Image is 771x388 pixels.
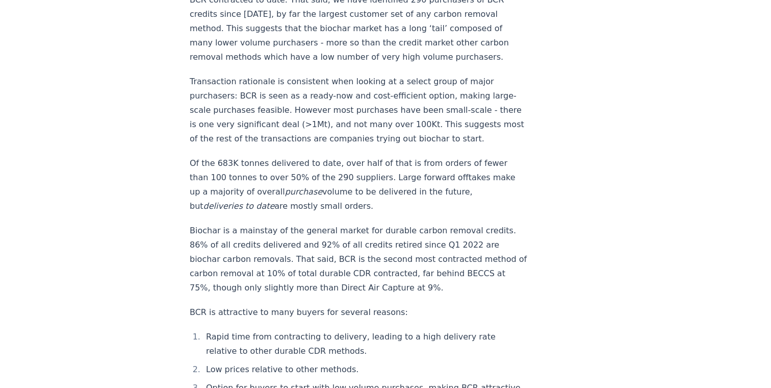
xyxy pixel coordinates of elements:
p: Transaction rationale is consistent when looking at a select group of major purchasers: BCR is se... [190,75,527,146]
em: to date [245,201,274,211]
em: deliveries [203,201,243,211]
li: Low prices relative to other methods. [203,362,527,377]
p: Biochar is a mainstay of the general market for durable carbon removal credits. 86% of all credit... [190,224,527,295]
li: Rapid time from contracting to delivery, leading to a high delivery rate relative to other durabl... [203,330,527,358]
p: Of the 683K tonnes delivered to date, over half of that is from orders of fewer than 100 tonnes t... [190,156,527,213]
p: BCR is attractive to many buyers for several reasons: [190,305,527,320]
em: purchase [285,187,322,197]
